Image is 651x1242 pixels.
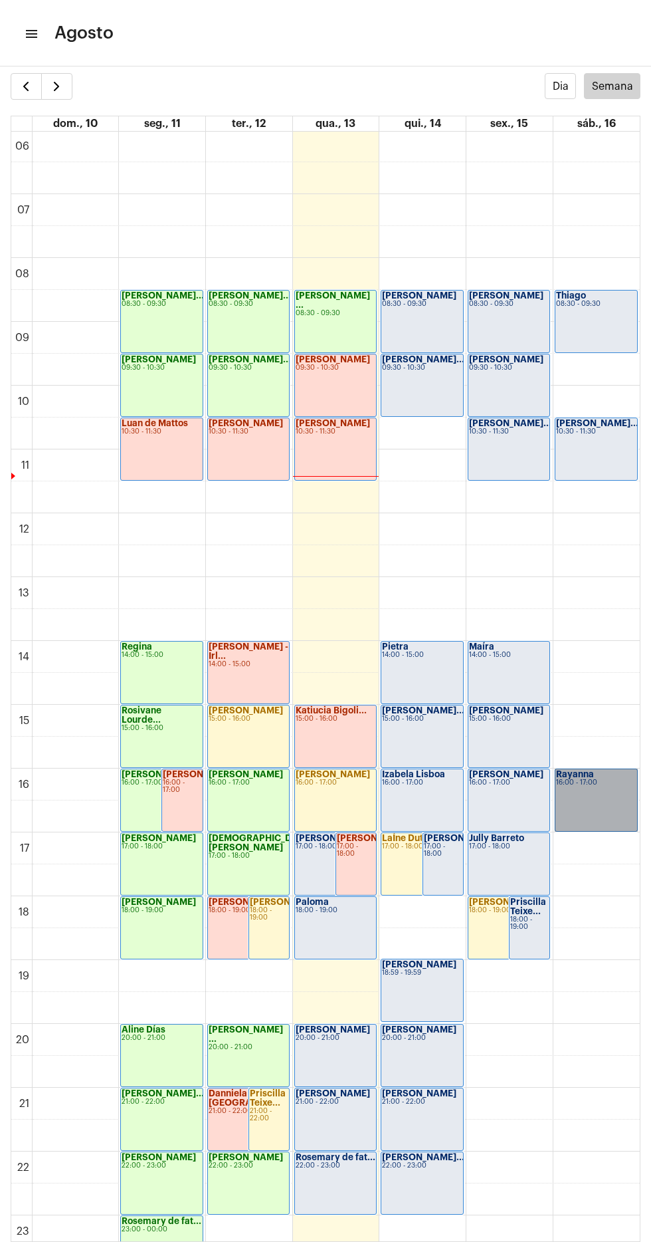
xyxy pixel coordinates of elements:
[209,355,291,364] strong: [PERSON_NAME]...
[122,898,196,906] strong: [PERSON_NAME]
[575,116,618,131] a: 16 de agosto de 2025
[17,1098,32,1110] div: 21
[296,898,329,906] strong: Paloma
[122,1217,201,1225] strong: Rosemary de fat...
[469,834,524,842] strong: Jully Barreto
[488,116,531,131] a: 15 de agosto de 2025
[122,428,201,435] div: 10:30 - 11:30
[11,73,42,100] button: Semana Anterior
[17,715,32,727] div: 15
[209,419,283,428] strong: [PERSON_NAME]
[209,898,283,906] strong: [PERSON_NAME]
[510,898,546,916] strong: Priscilla Teixe...
[469,642,494,651] strong: Maíra
[163,779,201,794] div: 16:00 - 17:00
[382,834,432,842] strong: LaÍne Dutra
[122,355,196,364] strong: [PERSON_NAME]
[24,26,37,42] mat-icon: sidenav icon
[545,73,576,99] button: Dia
[209,852,288,860] div: 17:00 - 18:00
[556,301,636,308] div: 08:30 - 09:30
[296,419,370,428] strong: [PERSON_NAME]
[296,843,375,850] div: 17:00 - 18:00
[122,301,201,308] div: 08:30 - 09:30
[469,291,543,300] strong: [PERSON_NAME]
[382,1162,462,1170] div: 22:00 - 23:00
[209,1153,283,1162] strong: [PERSON_NAME]
[209,834,312,852] strong: [DEMOGRAPHIC_DATA][PERSON_NAME]
[209,706,283,715] strong: [PERSON_NAME]
[250,1108,288,1122] div: 21:00 - 22:00
[15,1162,32,1174] div: 22
[209,1162,288,1170] div: 22:00 - 23:00
[122,1153,196,1162] strong: [PERSON_NAME]
[556,428,636,435] div: 10:30 - 11:30
[584,73,640,99] button: Semana
[122,652,201,659] div: 14:00 - 15:00
[469,715,549,723] div: 15:00 - 16:00
[382,364,462,372] div: 09:30 - 10:30
[382,642,409,651] strong: Pietra
[13,268,32,280] div: 08
[382,843,462,850] div: 17:00 - 18:00
[16,970,32,982] div: 19
[14,1225,32,1237] div: 23
[122,725,201,732] div: 15:00 - 16:00
[16,779,32,791] div: 16
[382,291,456,300] strong: [PERSON_NAME]
[382,1035,462,1042] div: 20:00 - 21:00
[13,332,32,344] div: 09
[296,310,375,317] div: 08:30 - 09:30
[382,715,462,723] div: 15:00 - 16:00
[469,898,543,906] strong: [PERSON_NAME]
[382,1098,462,1106] div: 21:00 - 22:00
[209,1025,283,1043] strong: [PERSON_NAME] ...
[209,428,288,435] div: 10:30 - 11:30
[469,779,549,787] div: 16:00 - 17:00
[13,1034,32,1046] div: 20
[296,907,375,914] div: 18:00 - 19:00
[16,906,32,918] div: 18
[296,1089,370,1098] strong: [PERSON_NAME]
[15,396,32,408] div: 10
[556,291,586,300] strong: Thiago
[469,355,543,364] strong: [PERSON_NAME]
[15,204,32,216] div: 07
[296,1025,370,1034] strong: [PERSON_NAME]
[556,419,638,428] strong: [PERSON_NAME]...
[469,419,551,428] strong: [PERSON_NAME]...
[122,834,196,842] strong: [PERSON_NAME]
[122,770,196,779] strong: [PERSON_NAME]
[209,301,288,308] div: 08:30 - 09:30
[250,1089,286,1107] strong: Priscilla Teixe...
[296,1098,375,1106] div: 21:00 - 22:00
[250,907,288,922] div: 18:00 - 19:00
[296,1035,375,1042] div: 20:00 - 21:00
[54,23,114,44] span: Agosto
[469,652,549,659] div: 14:00 - 15:00
[209,1044,288,1051] div: 20:00 - 21:00
[296,834,370,842] strong: [PERSON_NAME]
[296,770,370,779] strong: [PERSON_NAME]
[296,355,370,364] strong: [PERSON_NAME]
[229,116,268,131] a: 12 de agosto de 2025
[122,1035,201,1042] div: 20:00 - 21:00
[122,364,201,372] div: 09:30 - 10:30
[19,459,32,471] div: 11
[163,770,245,779] strong: [PERSON_NAME]...
[510,916,549,931] div: 18:00 - 19:00
[122,291,204,300] strong: [PERSON_NAME]...
[122,843,201,850] div: 17:00 - 18:00
[382,355,464,364] strong: [PERSON_NAME]...
[209,770,283,779] strong: [PERSON_NAME]
[402,116,444,131] a: 14 de agosto de 2025
[122,1089,204,1098] strong: [PERSON_NAME]...
[17,842,32,854] div: 17
[469,428,549,435] div: 10:30 - 11:30
[469,706,543,715] strong: [PERSON_NAME]
[382,706,464,715] strong: [PERSON_NAME]...
[296,779,375,787] div: 16:00 - 17:00
[17,523,32,535] div: 12
[122,642,152,651] strong: Regina
[50,116,100,131] a: 10 de agosto de 2025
